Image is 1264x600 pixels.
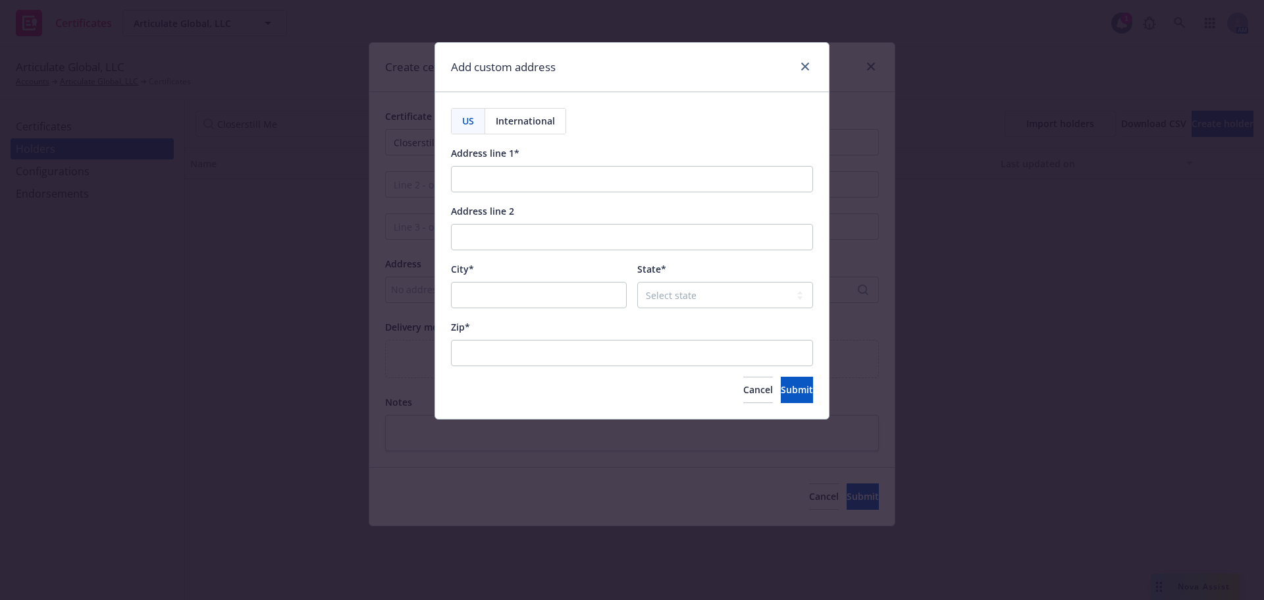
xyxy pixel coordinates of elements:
button: Cancel [743,377,773,403]
button: Submit [781,377,813,403]
a: close [797,59,813,74]
span: City* [451,263,474,275]
span: Address line 1* [451,147,519,159]
span: International [496,114,555,128]
span: Cancel [743,383,773,396]
span: Address line 2 [451,205,514,217]
span: US [462,114,474,128]
h1: Add custom address [451,59,556,76]
span: State* [637,263,666,275]
span: Submit [781,383,813,396]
